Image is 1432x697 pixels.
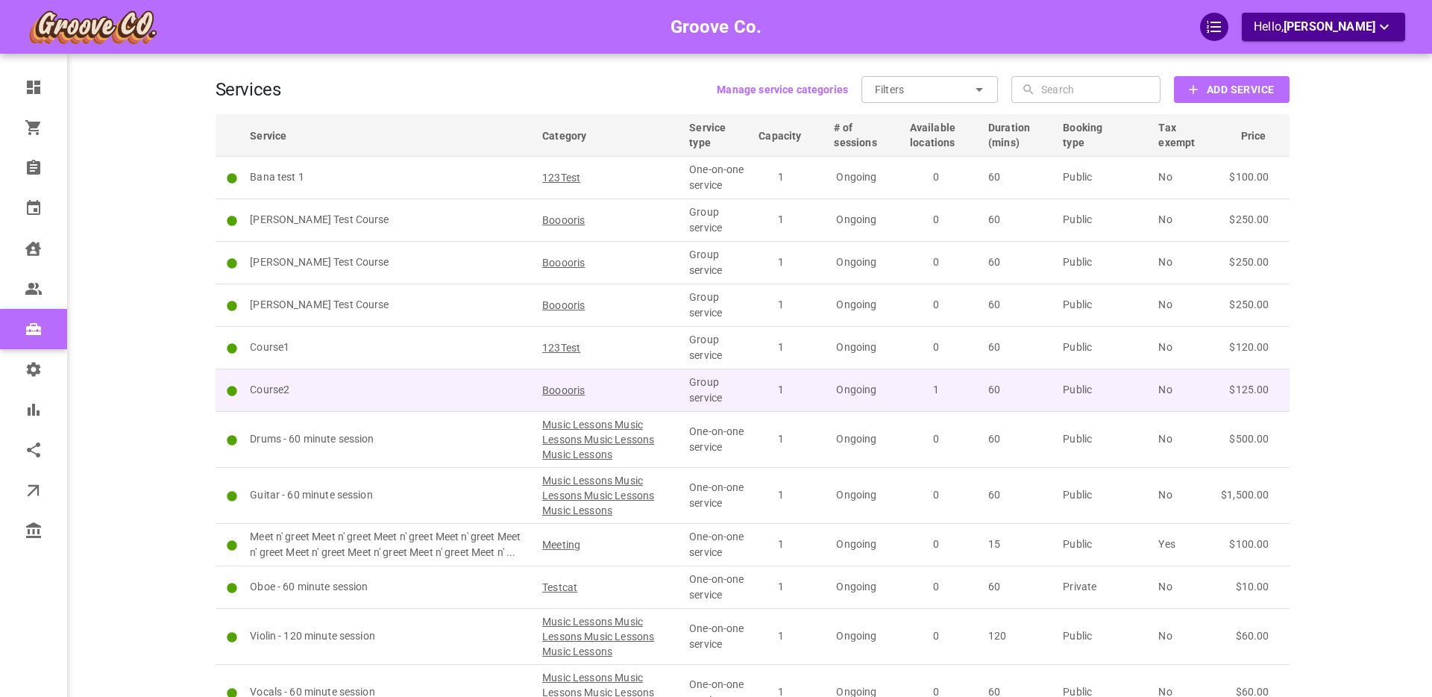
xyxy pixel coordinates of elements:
p: No [1158,169,1214,185]
p: 0 [903,340,968,355]
p: Group service [689,247,745,278]
b: Add Service [1207,81,1274,99]
span: $100.00 [1229,538,1269,550]
svg: Active [226,172,239,185]
p: Public [1063,628,1145,644]
p: No [1158,254,1214,270]
p: Public [1063,382,1145,398]
p: Ongoing [826,487,888,503]
h6: Groove Co. [671,13,762,41]
div: QuickStart Guide [1200,13,1228,41]
p: Group service [689,204,745,236]
p: Guitar - 60 minute session [250,487,529,503]
p: 0 [903,487,968,503]
span: $250.00 [1229,213,1269,225]
svg: Active [226,631,239,644]
span: Testcat [542,580,577,595]
span: $125.00 [1229,384,1269,396]
p: 0 [903,212,968,228]
p: No [1158,297,1214,313]
span: Tax exempt [1158,120,1214,150]
p: One-on-one service [689,621,745,652]
span: $250.00 [1229,299,1269,310]
p: Ongoing [826,431,888,447]
svg: Active [226,434,239,447]
p: 60 [988,169,1049,185]
p: 60 [988,487,1049,503]
p: [PERSON_NAME] Test Course [250,254,529,270]
p: 15 [988,537,1049,552]
span: Music Lessons Music Lessons Music Lessons Music Lessons [542,473,676,518]
span: $250.00 [1229,256,1269,268]
svg: Active [226,215,239,228]
p: Public [1063,212,1145,228]
p: Ongoing [826,169,888,185]
p: Group service [689,332,745,363]
span: Music Lessons Music Lessons Music Lessons Music Lessons [542,417,676,462]
p: 60 [988,579,1049,595]
p: One-on-one service [689,424,745,455]
p: Group service [689,290,745,321]
span: $1,500.00 [1221,489,1269,501]
span: Duration (mins) [988,120,1049,150]
p: No [1158,212,1214,228]
p: No [1158,487,1214,503]
span: Service [250,128,306,143]
p: Hello, [1254,18,1393,37]
p: 1 [750,579,812,595]
p: Public [1063,487,1145,503]
button: Hello,[PERSON_NAME] [1242,13,1405,41]
p: 1 [750,537,812,552]
p: Public [1063,254,1145,270]
p: 0 [903,579,968,595]
p: 120 [988,628,1049,644]
p: [PERSON_NAME] Test Course [250,212,529,228]
span: Available locations [910,120,975,150]
span: 123Test [542,170,580,185]
img: company-logo [27,8,158,46]
p: 1 [750,382,812,398]
p: Ongoing [826,382,888,398]
p: No [1158,579,1214,595]
span: 123Test [542,340,580,355]
p: 1 [750,212,812,228]
p: Violin - 120 minute session [250,628,529,644]
span: Booooris [542,298,585,313]
span: Booking type [1063,120,1145,150]
svg: Active [226,490,239,503]
p: 1 [750,487,812,503]
p: No [1158,382,1214,398]
p: Private [1063,579,1145,595]
span: $60.00 [1236,630,1269,642]
span: Music Lessons Music Lessons Music Lessons Music Lessons [542,614,676,659]
p: 0 [903,169,968,185]
p: Course1 [250,340,529,355]
p: 0 [903,297,968,313]
p: 60 [988,382,1049,398]
span: Service type [689,120,745,150]
p: Public [1063,297,1145,313]
p: Public [1063,431,1145,447]
p: Ongoing [826,297,888,313]
svg: Active [226,582,239,595]
p: One-on-one service [689,572,745,603]
p: 1 [750,431,812,447]
svg: Active [226,257,239,270]
p: 0 [903,628,968,644]
p: 60 [988,254,1049,270]
span: Booooris [542,383,585,398]
p: 1 [750,254,812,270]
p: Ongoing [826,628,888,644]
span: $100.00 [1229,171,1269,183]
svg: Active [226,300,239,313]
svg: Active [226,343,239,355]
h1: Services [216,79,281,100]
span: [PERSON_NAME] [1284,19,1375,34]
p: Ongoing [826,340,888,355]
p: Ongoing [826,254,888,270]
input: Search [1041,76,1157,103]
p: One-on-one service [689,480,745,511]
span: $500.00 [1229,433,1269,445]
p: Public [1063,537,1145,552]
svg: Active [226,385,239,398]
